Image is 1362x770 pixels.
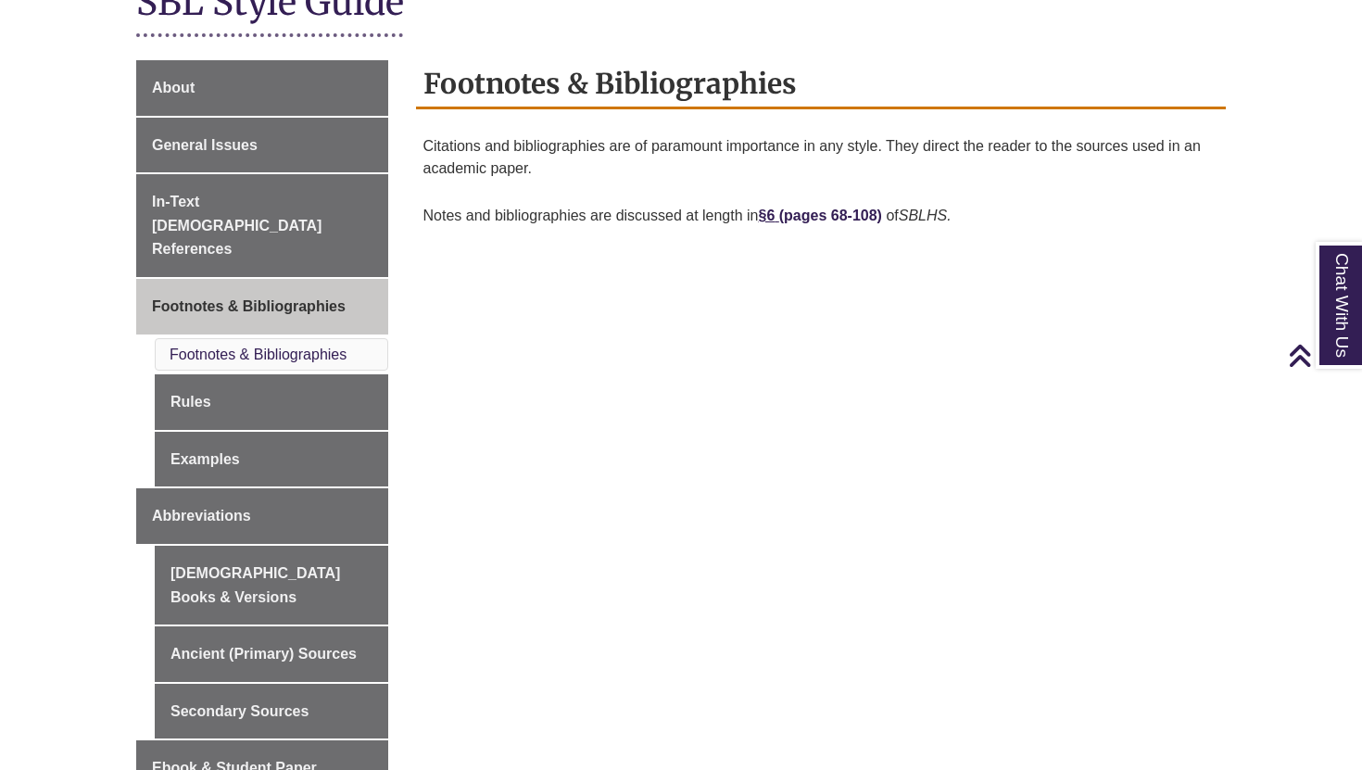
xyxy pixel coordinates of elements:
a: ( [779,208,784,223]
h2: Footnotes & Bibliographies [416,60,1227,109]
p: Citations and bibliographies are of paramount importance in any style. They direct the reader to ... [423,128,1219,187]
span: Footnotes & Bibliographies [152,298,346,314]
span: of [886,208,898,223]
a: Examples [155,432,388,487]
span: In-Text [DEMOGRAPHIC_DATA] References [152,194,322,257]
a: In-Text [DEMOGRAPHIC_DATA] References [136,174,388,277]
a: Rules [155,374,388,430]
span: Notes and bibliographies are discussed at length in [423,208,779,223]
span: Abbreviations [152,508,251,524]
a: [DEMOGRAPHIC_DATA] Books & Versions [155,546,388,625]
a: §6 [759,208,779,223]
a: Footnotes & Bibliographies [170,347,347,362]
a: Ancient (Primary) Sources [155,626,388,682]
a: Abbreviations [136,488,388,544]
a: pages 68-108) [784,208,882,223]
a: Secondary Sources [155,684,388,739]
em: SBLHS. [899,208,952,223]
span: General Issues [152,137,258,153]
strong: §6 [759,208,776,223]
a: General Issues [136,118,388,173]
a: Back to Top [1288,343,1357,368]
span: About [152,80,195,95]
a: About [136,60,388,116]
a: Footnotes & Bibliographies [136,279,388,335]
